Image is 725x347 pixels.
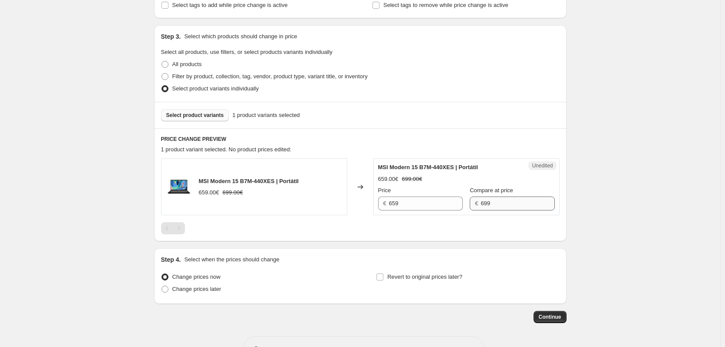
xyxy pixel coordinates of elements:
[161,255,181,264] h2: Step 4.
[184,32,297,41] p: Select which products should change in price
[172,61,202,67] span: All products
[161,32,181,41] h2: Step 3.
[161,146,292,153] span: 1 product variant selected. No product prices edited:
[223,188,243,197] strike: 699.00€
[161,136,560,143] h6: PRICE CHANGE PREVIEW
[199,178,299,184] span: MSI Modern 15 B7M-440XES | Portátil
[172,2,288,8] span: Select tags to add while price change is active
[539,314,561,320] span: Continue
[172,274,221,280] span: Change prices now
[532,162,553,169] span: Unedited
[378,164,478,170] span: MSI Modern 15 B7M-440XES | Portátil
[475,200,478,207] span: €
[378,175,399,184] div: 659.00€
[172,73,368,80] span: Filter by product, collection, tag, vendor, product type, variant title, or inventory
[387,274,462,280] span: Revert to original prices later?
[470,187,513,194] span: Compare at price
[232,111,300,120] span: 1 product variants selected
[161,222,185,234] nav: Pagination
[172,85,259,92] span: Select product variants individually
[166,112,224,119] span: Select product variants
[161,49,333,55] span: Select all products, use filters, or select products variants individually
[402,175,422,184] strike: 699.00€
[383,2,508,8] span: Select tags to remove while price change is active
[534,311,567,323] button: Continue
[161,109,229,121] button: Select product variants
[166,174,192,200] img: portatil-msi-modern-15-b7m-440xes_80x.png
[184,255,279,264] p: Select when the prices should change
[383,200,386,207] span: €
[172,286,221,292] span: Change prices later
[378,187,391,194] span: Price
[199,188,219,197] div: 659.00€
